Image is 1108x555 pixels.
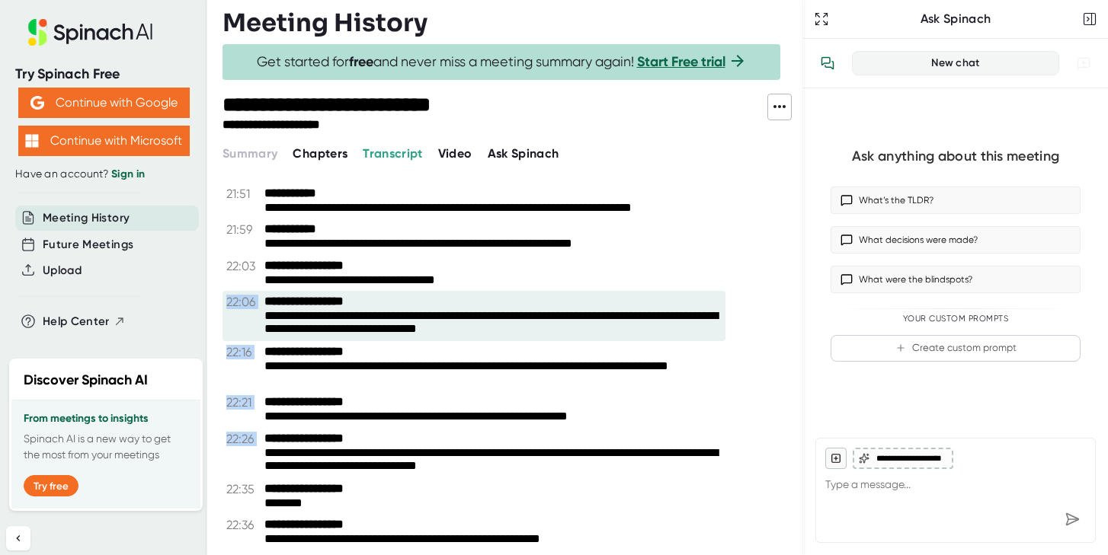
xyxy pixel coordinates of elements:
span: Ask Spinach [488,146,559,161]
button: Video [438,145,472,163]
button: Try free [24,475,78,496]
span: 22:03 [226,259,261,273]
button: Create custom prompt [831,335,1081,362]
span: 22:36 [226,518,261,532]
h2: Discover Spinach AI [24,370,148,391]
button: Ask Spinach [488,145,559,163]
a: Start Free trial [637,53,725,70]
span: Transcript [363,146,423,161]
h3: Meeting History [223,8,428,37]
div: Ask Spinach [832,11,1079,27]
button: Transcript [363,145,423,163]
span: 22:26 [226,432,261,446]
span: 22:16 [226,345,261,359]
button: Expand to Ask Spinach page [811,8,832,30]
button: Close conversation sidebar [1079,8,1100,30]
button: Upload [43,262,82,279]
p: Spinach AI is a new way to get the most from your meetings [24,431,188,463]
button: What’s the TLDR? [831,187,1081,214]
span: 21:59 [226,222,261,237]
b: free [349,53,373,70]
button: Help Center [43,313,126,330]
button: View conversation history [812,48,843,78]
span: 22:06 [226,295,261,309]
span: 22:21 [226,395,261,410]
button: Future Meetings [43,236,133,254]
img: Aehbyd4JwY73AAAAAElFTkSuQmCC [30,96,44,110]
h3: From meetings to insights [24,413,188,425]
span: Summary [223,146,277,161]
div: Send message [1058,506,1086,533]
div: New chat [862,56,1049,70]
span: Chapters [293,146,347,161]
span: 21:51 [226,187,261,201]
button: Continue with Google [18,88,190,118]
button: What were the blindspots? [831,266,1081,293]
button: Summary [223,145,277,163]
button: What decisions were made? [831,226,1081,254]
button: Collapse sidebar [6,526,30,550]
div: Ask anything about this meeting [852,148,1059,165]
span: 22:35 [226,482,261,496]
span: Get started for and never miss a meeting summary again! [257,53,747,71]
button: Meeting History [43,209,130,227]
button: Chapters [293,145,347,163]
div: Try Spinach Free [15,65,192,83]
button: Continue with Microsoft [18,126,190,156]
a: Sign in [111,167,145,180]
div: Your Custom Prompts [831,314,1081,324]
span: Help Center [43,313,110,330]
span: Video [438,146,472,161]
div: Have an account? [15,167,192,181]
